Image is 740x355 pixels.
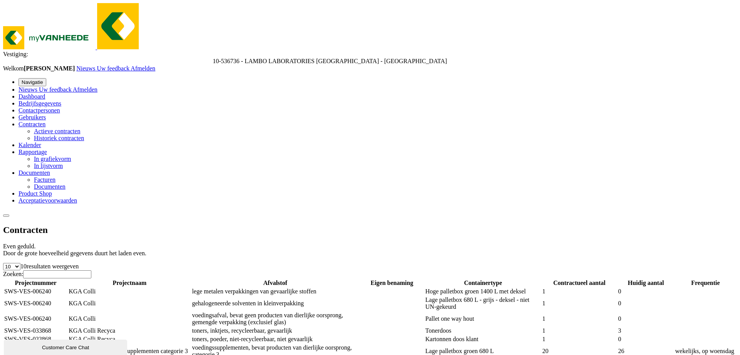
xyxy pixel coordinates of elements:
a: Historiek contracten [34,135,84,141]
span: 10 [20,263,27,270]
strong: [PERSON_NAME] [24,65,75,72]
td: 1 [542,288,617,295]
td: Lage palletbox 680 L - grijs - deksel - niet UN-gekeurd [425,296,541,311]
img: myVanheede [3,26,96,49]
td: KGA Colli [68,288,191,295]
td: SWS-VES-006240 [4,288,67,295]
td: Tonerdoos [425,327,541,335]
a: Acceptatievoorwaarden [18,197,77,204]
span: Uw feedback [97,65,129,72]
a: Uw feedback [97,65,131,72]
td: 1 [542,327,617,335]
td: 0 [618,335,674,343]
span: Uw feedback [39,86,72,93]
td: gehalogeneerde solventen in kleinverpakking [192,296,359,311]
span: Welkom [3,65,76,72]
td: 0 [618,296,674,311]
img: myVanheede [97,3,139,49]
a: Product Shop [18,190,52,197]
span: Containertype [464,280,502,286]
td: KGA Colli Recyca [68,327,191,335]
h2: Contracten [3,225,737,235]
a: Uw feedback [39,86,73,93]
span: Nieuws [76,65,95,72]
td: Hoge palletbox groen 1400 L met deksel [425,288,541,295]
td: Kartonnen doos klant [425,335,541,343]
td: 1 [542,296,617,311]
span: Nieuws [18,86,37,93]
iframe: chat widget [4,338,129,355]
a: Actieve contracten [34,128,80,134]
td: 3 [618,327,674,335]
a: Kalender [18,142,41,148]
span: Projectnaam [113,280,146,286]
span: Vestiging: [3,51,28,57]
p: Even geduld. Door de grote hoeveelheid gegevens duurt het laden even. [3,243,737,257]
button: Navigatie [18,78,46,86]
a: Bedrijfsgegevens [18,100,61,107]
a: In grafiekvorm [34,156,71,162]
span: Frequentie [691,280,720,286]
td: SWS-VES-033868 [4,335,67,343]
span: 10-536736 - LAMBO LABORATORIES NV - WIJNEGEM [213,58,447,64]
td: 1 [542,335,617,343]
td: 0 [618,288,674,295]
span: Navigatie [22,79,43,85]
td: SWS-VES-006240 [4,296,67,311]
a: Afmelden [73,86,98,93]
a: Contracten [18,121,45,127]
a: Documenten [34,183,66,190]
td: Pallet one way hout [425,311,541,326]
td: lege metalen verpakkingen van gevaarlijke stoffen [192,288,359,295]
span: Contractueel aantal [553,280,605,286]
label: resultaten weergeven [27,263,79,270]
a: In lijstvorm [34,162,63,169]
td: SWS-VES-006240 [4,311,67,326]
a: Documenten [18,169,50,176]
td: KGA Colli Recyca [68,335,191,343]
td: toners, inktjets, recycleerbaar, gevaarlijk [192,327,359,335]
a: Nieuws [76,65,97,72]
td: voedingsafval, bevat geen producten van dierlijke oorsprong, gemengde verpakking (exclusief glas) [192,311,359,326]
label: Zoeken: [3,271,23,277]
td: 1 [542,311,617,326]
td: SWS-VES-033868 [4,327,67,335]
a: Nieuws [18,86,39,93]
a: Rapportage [18,149,47,155]
td: toners, poeder, niet-recycleerbaar, niet gevaarlijk [192,335,359,343]
td: 0 [618,311,674,326]
a: Contactpersonen [18,107,60,114]
span: Huidig aantal [628,280,664,286]
a: Dashboard [18,93,45,100]
a: Gebruikers [18,114,46,121]
a: Facturen [34,176,55,183]
span: Projectnummer [15,280,57,286]
td: KGA Colli [68,296,191,311]
span: Afvalstof [263,280,287,286]
td: KGA Colli [68,311,191,326]
span: Eigen benaming [371,280,414,286]
a: Afmelden [131,65,155,72]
